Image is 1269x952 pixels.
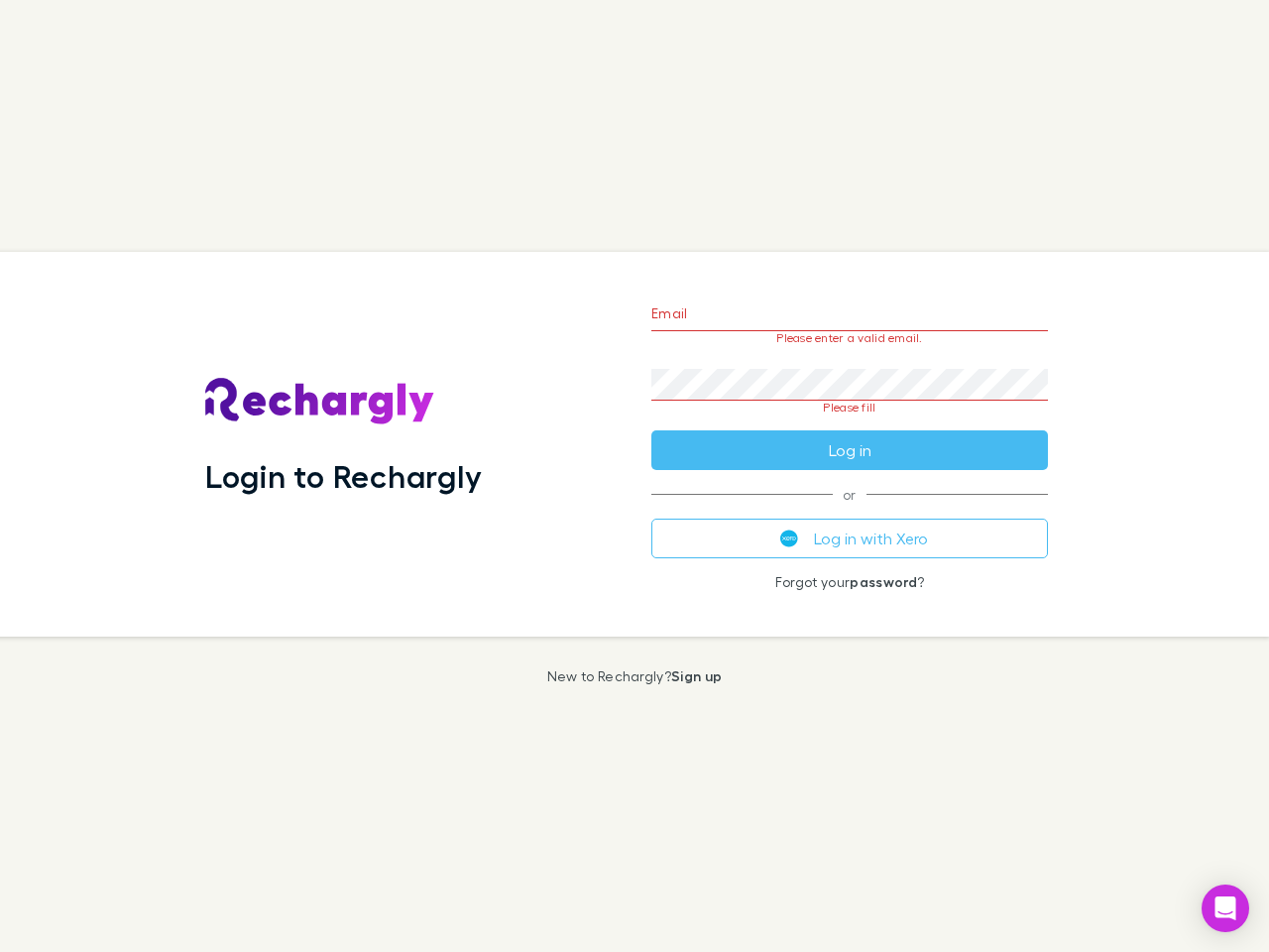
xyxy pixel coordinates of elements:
div: Open Intercom Messenger [1202,885,1249,932]
h1: Login to Rechargly [205,457,482,495]
a: Sign up [671,667,722,684]
p: Please fill [651,401,1048,415]
img: Rechargly's Logo [205,378,435,425]
button: Log in with Xero [651,519,1048,558]
img: Xero's logo [780,530,798,547]
p: Forgot your ? [651,574,1048,590]
span: or [651,494,1048,495]
p: Please enter a valid email. [651,331,1048,345]
p: New to Rechargly? [547,668,723,684]
button: Log in [651,430,1048,470]
a: password [850,573,917,590]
